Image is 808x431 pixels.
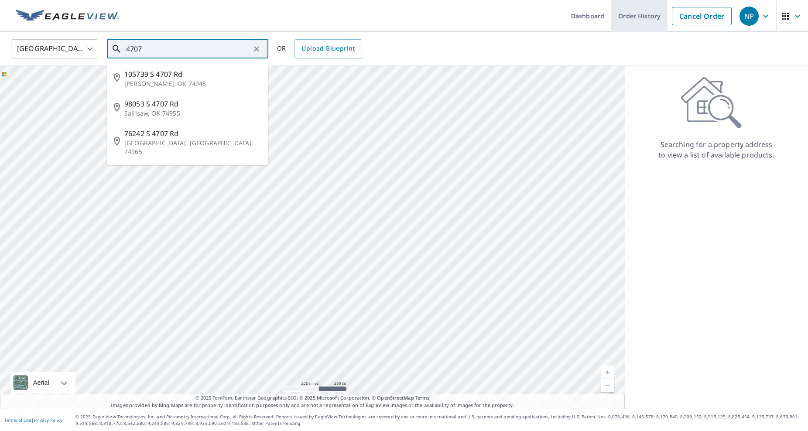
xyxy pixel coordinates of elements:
div: Aerial [31,372,52,393]
div: Aerial [10,372,75,393]
img: EV Logo [16,10,119,23]
p: [GEOGRAPHIC_DATA], [GEOGRAPHIC_DATA] 74965 [124,139,261,156]
p: [PERSON_NAME], OK 74948 [124,79,261,88]
a: Cancel Order [672,7,732,25]
p: | [4,417,62,423]
button: Clear [250,43,263,55]
a: Current Level 5, Zoom Out [601,379,614,392]
p: Sallisaw, OK 74955 [124,109,261,118]
a: OpenStreetMap [377,394,414,401]
a: Terms of Use [4,417,31,423]
span: 98053 S 4707 Rd [124,99,261,109]
a: Upload Blueprint [294,39,362,58]
div: NP [740,7,759,26]
span: 105739 S 4707 Rd [124,69,261,79]
span: Upload Blueprint [301,43,355,54]
p: © 2025 Eagle View Technologies, Inc. and Pictometry International Corp. All Rights Reserved. Repo... [75,414,804,427]
a: Terms [415,394,430,401]
span: 76242 S 4707 Rd [124,128,261,139]
p: Searching for a property address to view a list of available products. [658,139,775,160]
span: © 2025 TomTom, Earthstar Geographics SIO, © 2025 Microsoft Corporation, © [195,394,430,402]
div: OR [277,39,362,58]
div: [GEOGRAPHIC_DATA] [11,37,98,61]
a: Privacy Policy [34,417,62,423]
a: Current Level 5, Zoom In [601,366,614,379]
input: Search by address or latitude-longitude [126,37,250,61]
